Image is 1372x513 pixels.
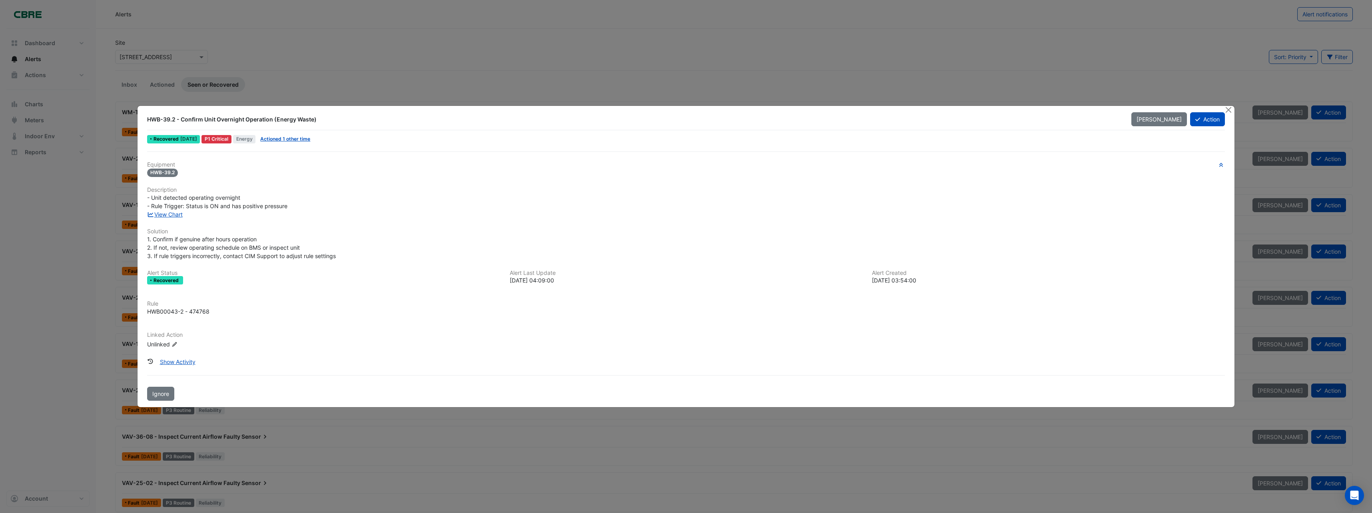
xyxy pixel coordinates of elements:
span: Energy [233,135,256,143]
h6: Alert Last Update [510,270,863,276]
button: Ignore [147,387,174,401]
button: Close [1224,106,1233,114]
a: Actioned 1 other time [260,136,310,142]
h6: Linked Action [147,332,1225,338]
h6: Solution [147,228,1225,235]
span: Ignore [152,390,169,397]
h6: Alert Status [147,270,500,276]
span: Recovered [154,278,180,283]
h6: Alert Created [872,270,1225,276]
button: Show Activity [155,355,201,369]
h6: Equipment [147,161,1225,168]
fa-icon: Edit Linked Action [171,342,177,348]
div: P1 Critical [201,135,231,143]
div: HWB00043-2 - 474768 [147,307,209,316]
span: Recovered [154,137,180,141]
span: 1. Confirm if genuine after hours operation 2. If not, review operating schedule on BMS or inspec... [147,236,336,259]
span: - Unit detected operating overnight - Rule Trigger: Status is ON and has positive pressure [147,194,287,209]
span: HWB-39.2 [147,169,178,177]
button: [PERSON_NAME] [1131,112,1187,126]
div: HWB-39.2 - Confirm Unit Overnight Operation (Energy Waste) [147,115,1121,123]
div: Open Intercom Messenger [1345,486,1364,505]
div: [DATE] 03:54:00 [872,276,1225,284]
span: [PERSON_NAME] [1137,116,1182,123]
div: Unlinked [147,340,243,348]
button: Action [1190,112,1225,126]
a: View Chart [147,211,183,218]
h6: Description [147,187,1225,193]
h6: Rule [147,300,1225,307]
div: [DATE] 04:09:00 [510,276,863,284]
span: Wed 10-Sep-2025 04:09 AEST [180,136,197,142]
